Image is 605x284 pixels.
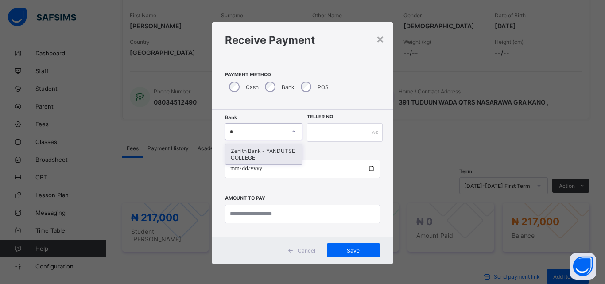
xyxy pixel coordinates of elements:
[298,247,315,254] span: Cancel
[225,34,380,47] h1: Receive Payment
[246,84,259,90] label: Cash
[225,195,265,201] label: Amount to pay
[307,114,333,120] label: Teller No
[225,144,302,164] div: Zenith Bank - YANDUTSE COLLEGE
[282,84,295,90] label: Bank
[318,84,329,90] label: POS
[570,253,596,280] button: Open asap
[225,114,237,121] span: Bank
[376,31,384,46] div: ×
[334,247,373,254] span: Save
[225,72,380,78] span: Payment Method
